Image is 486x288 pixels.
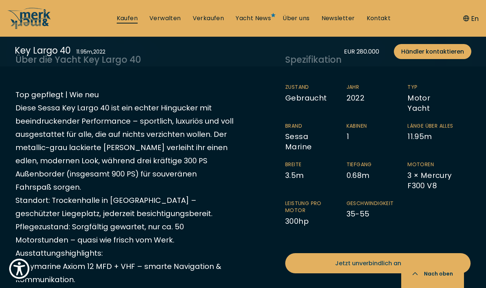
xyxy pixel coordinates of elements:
div: EUR 280.000 [344,47,379,56]
div: Key Largo 40 [15,44,71,57]
li: 3.5 m [285,161,347,191]
span: Tiefgang [347,161,393,168]
div: 11.95 m , 2022 [76,48,105,56]
span: Brand [285,123,332,130]
span: Jahr [347,84,393,91]
a: Verkaufen [193,14,224,22]
li: Sessa Marine [285,123,347,152]
li: 300 hp [285,200,347,226]
li: Motor Yacht [407,84,469,113]
a: Kontakt [367,14,391,22]
span: Kabinen [347,123,393,130]
a: Newsletter [322,14,355,22]
a: Verwalten [149,14,181,22]
span: Jetzt unverbindlich anfragen [335,259,421,268]
span: Motoren [407,161,454,168]
li: 11.95 m [407,123,469,152]
li: 0.68 m [347,161,408,191]
a: Kaufen [117,14,138,22]
li: 35-55 [347,200,408,226]
a: Über uns [283,14,309,22]
li: Gebraucht [285,84,347,113]
span: Händler kontaktieren [401,47,464,56]
span: Länge über Alles [407,123,454,130]
span: Leistung pro Motor [285,200,332,214]
button: En [463,14,479,23]
a: Jetzt unverbindlich anfragen [285,253,471,273]
li: 3 × Mercury F300 V8 [407,161,469,191]
button: Nach oben [401,259,464,288]
span: Zustand [285,84,332,91]
span: Typ [407,84,454,91]
span: Breite [285,161,332,168]
button: Show Accessibility Preferences [7,257,31,281]
a: Yacht News [236,14,271,22]
li: 2022 [347,84,408,113]
span: Geschwindigkeit [347,200,393,207]
a: Händler kontaktieren [394,44,471,59]
li: 1 [347,123,408,152]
